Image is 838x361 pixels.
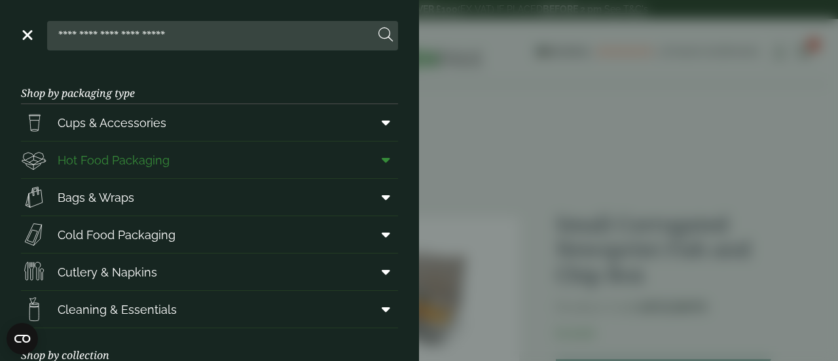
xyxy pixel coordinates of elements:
a: Hot Food Packaging [21,142,398,178]
img: Deli_box.svg [21,147,47,173]
img: PintNhalf_cup.svg [21,109,47,136]
a: Cups & Accessories [21,104,398,141]
a: Cutlery & Napkins [21,254,398,290]
button: Open CMP widget [7,323,38,354]
img: Paper_carriers.svg [21,184,47,210]
img: Sandwich_box.svg [21,221,47,248]
img: open-wipe.svg [21,296,47,322]
img: Cutlery.svg [21,259,47,285]
h3: Shop by packaging type [21,66,398,104]
span: Cleaning & Essentials [58,301,177,318]
a: Cold Food Packaging [21,216,398,253]
a: Bags & Wraps [21,179,398,216]
span: Cutlery & Napkins [58,263,157,281]
a: Cleaning & Essentials [21,291,398,328]
span: Cups & Accessories [58,114,166,132]
span: Cold Food Packaging [58,226,175,244]
span: Hot Food Packaging [58,151,170,169]
span: Bags & Wraps [58,189,134,206]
